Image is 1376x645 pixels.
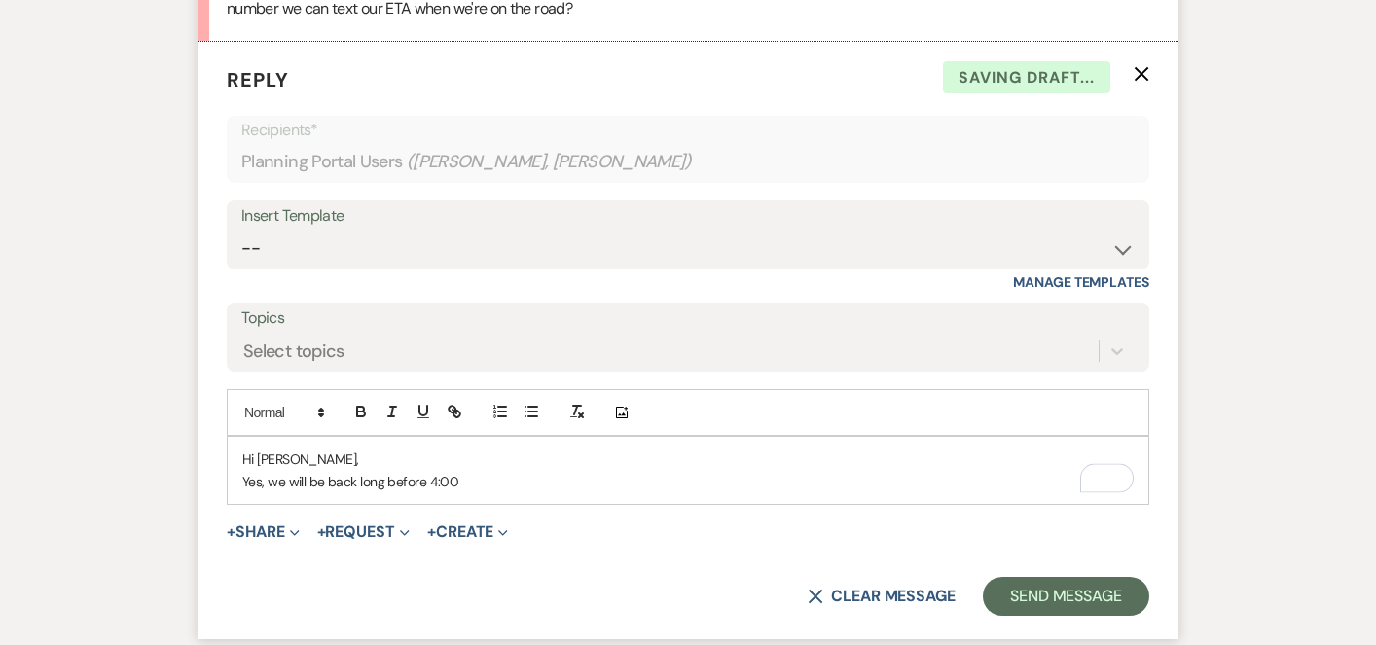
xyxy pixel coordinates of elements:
[407,149,693,175] span: ( [PERSON_NAME], [PERSON_NAME] )
[317,524,410,540] button: Request
[227,67,289,92] span: Reply
[243,339,344,365] div: Select topics
[241,202,1135,231] div: Insert Template
[427,524,436,540] span: +
[242,448,1134,470] p: Hi [PERSON_NAME],
[983,577,1149,616] button: Send Message
[241,143,1135,181] div: Planning Portal Users
[241,305,1135,333] label: Topics
[227,524,300,540] button: Share
[242,471,1134,492] p: Yes, we will be back long before 4:00
[943,61,1110,94] span: Saving draft...
[228,437,1148,504] div: To enrich screen reader interactions, please activate Accessibility in Grammarly extension settings
[427,524,508,540] button: Create
[241,118,1135,143] p: Recipients*
[808,589,956,604] button: Clear message
[1013,273,1149,291] a: Manage Templates
[227,524,235,540] span: +
[317,524,326,540] span: +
